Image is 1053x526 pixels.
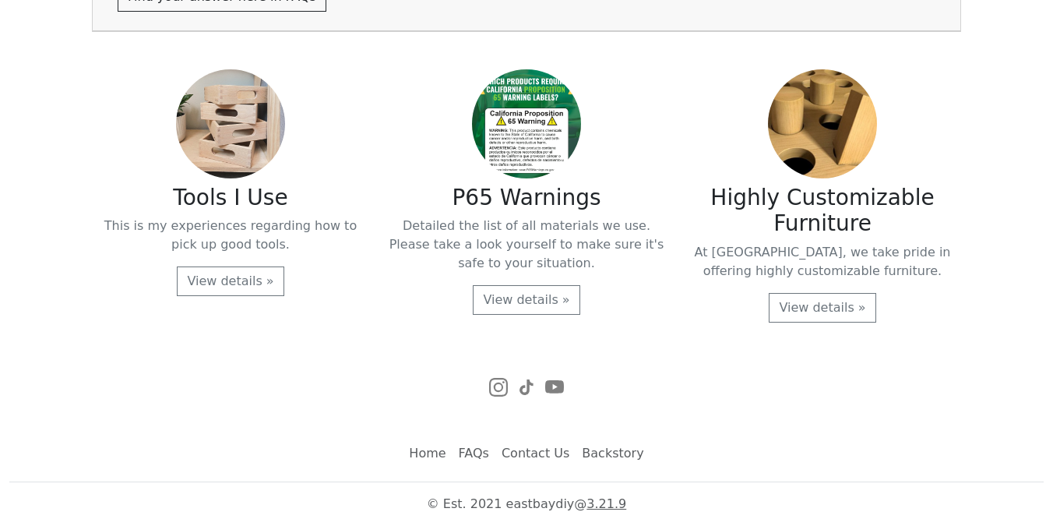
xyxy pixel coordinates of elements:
[92,217,369,254] p: This is my experiences regarding how to pick up good tools.
[453,438,495,469] a: FAQs
[473,285,579,315] a: View details »
[545,372,564,401] a: YouTube
[176,69,285,178] img: Tools I Use
[495,438,576,469] a: Contact Us
[576,438,650,469] a: Backstory
[586,496,626,511] a: 3.21.9
[388,217,665,273] p: Detailed the list of all materials we use. Please take a look yourself to make sure it's safe to ...
[9,495,1044,514] p: © Est. 2021 eastbaydiy @
[472,69,581,178] img: P65 Warnings
[768,69,877,178] img: Highly Customizable Furniture
[388,185,665,211] h3: P65 Warnings
[92,185,369,211] h3: Tools I Use
[684,185,961,237] h3: Highly Customizable Furniture
[769,293,875,323] a: View details »
[517,372,536,401] a: TikTok
[177,267,283,296] a: View details »
[684,243,961,281] p: At [GEOGRAPHIC_DATA], we take pride in offering highly customizable furniture.
[403,438,452,469] a: Home
[489,372,508,401] a: Instagram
